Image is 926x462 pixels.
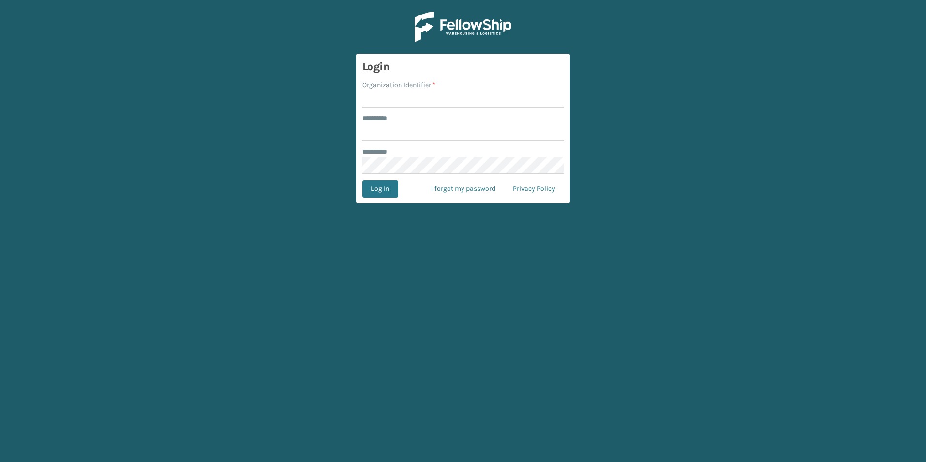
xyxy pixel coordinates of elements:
label: Organization Identifier [362,80,435,90]
h3: Login [362,60,564,74]
img: Logo [415,12,511,42]
a: I forgot my password [422,180,504,198]
button: Log In [362,180,398,198]
a: Privacy Policy [504,180,564,198]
